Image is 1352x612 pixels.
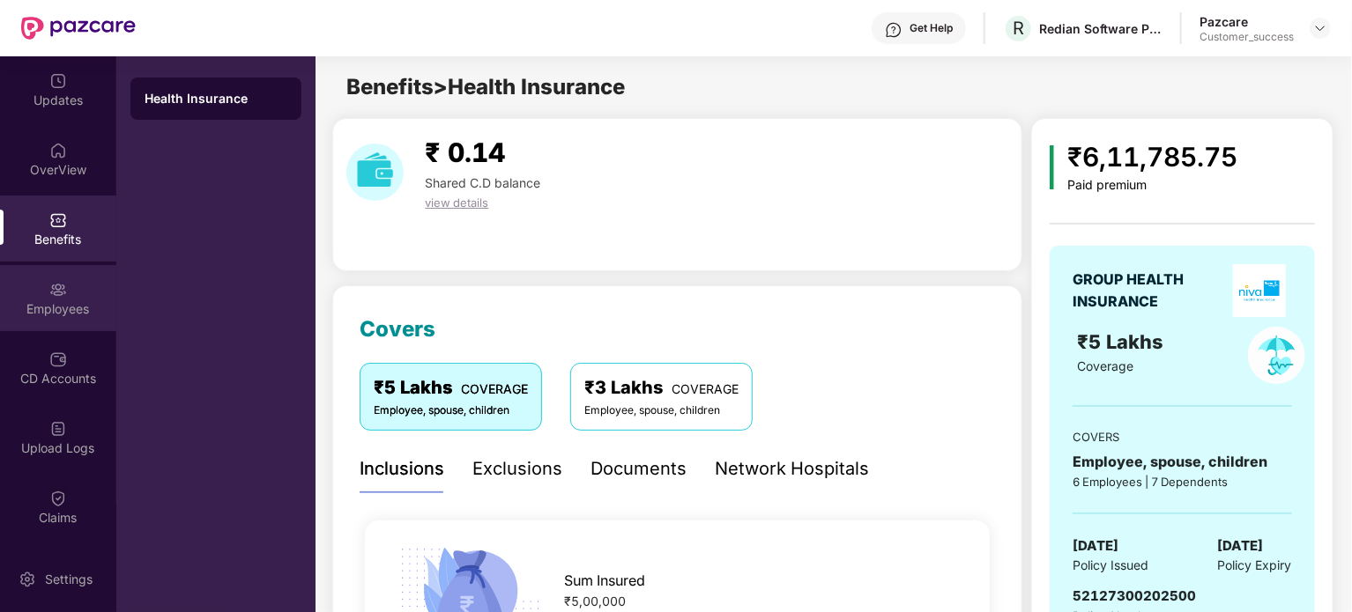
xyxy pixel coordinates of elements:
[49,72,67,90] img: svg+xml;base64,PHN2ZyBpZD0iVXBkYXRlZCIgeG1sbnM9Imh0dHA6Ly93d3cudzMub3JnLzIwMDAvc3ZnIiB3aWR0aD0iMj...
[1073,535,1118,557] span: [DATE]
[374,374,528,402] div: ₹5 Lakhs
[1233,264,1286,317] img: insurerLogo
[49,490,67,507] img: svg+xml;base64,PHN2ZyBpZD0iQ2xhaW0iIHhtbG5zPSJodHRwOi8vd3d3LnczLm9yZy8yMDAwL3N2ZyIgd2lkdGg9IjIwIi...
[21,17,136,40] img: New Pazcare Logo
[910,21,953,35] div: Get Help
[1218,535,1264,557] span: [DATE]
[49,142,67,159] img: svg+xml;base64,PHN2ZyBpZD0iSG9tZSIgeG1sbnM9Imh0dHA6Ly93d3cudzMub3JnLzIwMDAvc3ZnIiB3aWR0aD0iMjAiIG...
[1218,556,1292,575] span: Policy Expiry
[1050,145,1054,189] img: icon
[584,374,739,402] div: ₹3 Lakhs
[346,74,625,100] span: Benefits > Health Insurance
[1313,21,1327,35] img: svg+xml;base64,PHN2ZyBpZD0iRHJvcGRvd24tMzJ4MzIiIHhtbG5zPSJodHRwOi8vd3d3LnczLm9yZy8yMDAwL3N2ZyIgd2...
[1073,428,1291,446] div: COVERS
[374,402,528,419] div: Employee, spouse, children
[461,381,528,396] span: COVERAGE
[1200,30,1294,44] div: Customer_success
[145,90,287,107] div: Health Insurance
[49,350,67,368] img: svg+xml;base64,PHN2ZyBpZD0iQ0RfQWNjb3VudHMiIGRhdGEtbmFtZT0iQ0QgQWNjb3VudHMiIHhtbG5zPSJodHRwOi8vd3...
[1068,136,1238,178] div: ₹6,11,785.75
[672,381,739,396] span: COVERAGE
[49,211,67,229] img: svg+xml;base64,PHN2ZyBpZD0iQmVuZWZpdHMiIHhtbG5zPSJodHRwOi8vd3d3LnczLm9yZy8yMDAwL3N2ZyIgd2lkdGg9Ij...
[40,571,98,588] div: Settings
[1073,451,1291,473] div: Employee, spouse, children
[1073,587,1196,604] span: 52127300202500
[885,21,903,39] img: svg+xml;base64,PHN2ZyBpZD0iSGVscC0zMngzMiIgeG1sbnM9Imh0dHA6Ly93d3cudzMub3JnLzIwMDAvc3ZnIiB3aWR0aD...
[19,571,36,588] img: svg+xml;base64,PHN2ZyBpZD0iU2V0dGluZy0yMHgyMCIgeG1sbnM9Imh0dHA6Ly93d3cudzMub3JnLzIwMDAvc3ZnIiB3aW...
[1073,473,1291,490] div: 6 Employees | 7 Dependents
[1248,327,1305,384] img: policyIcon
[1078,358,1134,373] span: Coverage
[1039,20,1163,37] div: Redian Software Private Limited
[346,144,404,201] img: download
[564,592,962,611] div: ₹5,00,000
[584,402,739,419] div: Employee, spouse, children
[1073,556,1148,575] span: Policy Issued
[1068,178,1238,193] div: Paid premium
[564,570,645,592] span: Sum Insured
[591,455,687,483] div: Documents
[1078,330,1170,353] span: ₹5 Lakhs
[425,195,488,210] span: view details
[425,136,505,168] span: ₹ 0.14
[49,420,67,438] img: svg+xml;base64,PHN2ZyBpZD0iVXBsb2FkX0xvZ3MiIGRhdGEtbmFtZT0iVXBsb2FkIExvZ3MiIHhtbG5zPSJodHRwOi8vd3...
[360,455,444,483] div: Inclusions
[472,455,562,483] div: Exclusions
[1013,18,1024,39] span: R
[360,316,435,342] span: Covers
[1073,269,1227,313] div: GROUP HEALTH INSURANCE
[425,175,540,190] span: Shared C.D balance
[1200,13,1294,30] div: Pazcare
[715,455,869,483] div: Network Hospitals
[49,281,67,299] img: svg+xml;base64,PHN2ZyBpZD0iRW1wbG95ZWVzIiB4bWxucz0iaHR0cDovL3d3dy53My5vcmcvMjAwMC9zdmciIHdpZHRoPS...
